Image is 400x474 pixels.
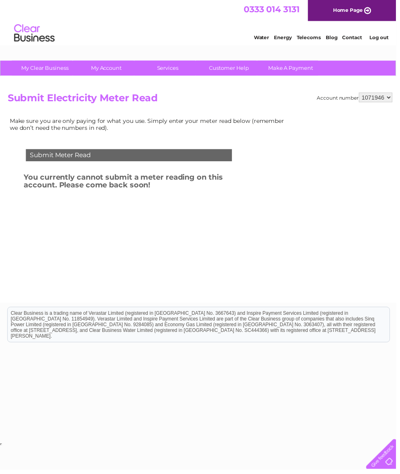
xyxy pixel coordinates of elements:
a: Services [136,61,203,76]
a: Make A Payment [260,61,327,76]
td: Make sure you are only paying for what you use. Simply enter your meter read below (remember we d... [8,117,293,134]
h3: You currently cannot submit a meter reading on this account. Please come back soon! [24,173,256,196]
a: Water [256,35,272,41]
h2: Submit Electricity Meter Read [8,93,396,109]
a: Energy [277,35,295,41]
img: logo.png [14,21,56,46]
div: Account number [320,93,396,103]
a: Telecoms [300,35,324,41]
a: Contact [346,35,366,41]
a: Customer Help [198,61,265,76]
a: 0333 014 3131 [246,4,302,14]
a: Log out [373,35,392,41]
a: Blog [329,35,341,41]
a: My Account [74,61,141,76]
div: Clear Business is a trading name of Verastar Limited (registered in [GEOGRAPHIC_DATA] No. 3667643... [8,4,393,40]
div: Submit Meter Read [26,151,234,163]
a: My Clear Business [12,61,79,76]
